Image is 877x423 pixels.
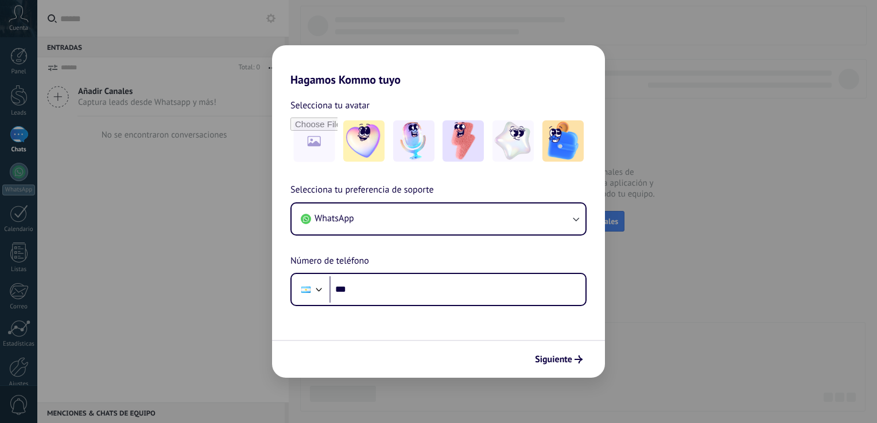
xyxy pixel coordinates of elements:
[272,45,605,87] h2: Hagamos Kommo tuyo
[290,183,434,198] span: Selecciona tu preferencia de soporte
[315,213,354,224] span: WhatsApp
[492,120,534,162] img: -4.jpeg
[343,120,385,162] img: -1.jpeg
[290,254,369,269] span: Número de teléfono
[443,120,484,162] img: -3.jpeg
[292,203,585,234] button: WhatsApp
[542,120,584,162] img: -5.jpeg
[530,350,588,369] button: Siguiente
[535,355,572,363] span: Siguiente
[295,277,317,301] div: Argentina: + 54
[290,98,370,113] span: Selecciona tu avatar
[393,120,434,162] img: -2.jpeg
